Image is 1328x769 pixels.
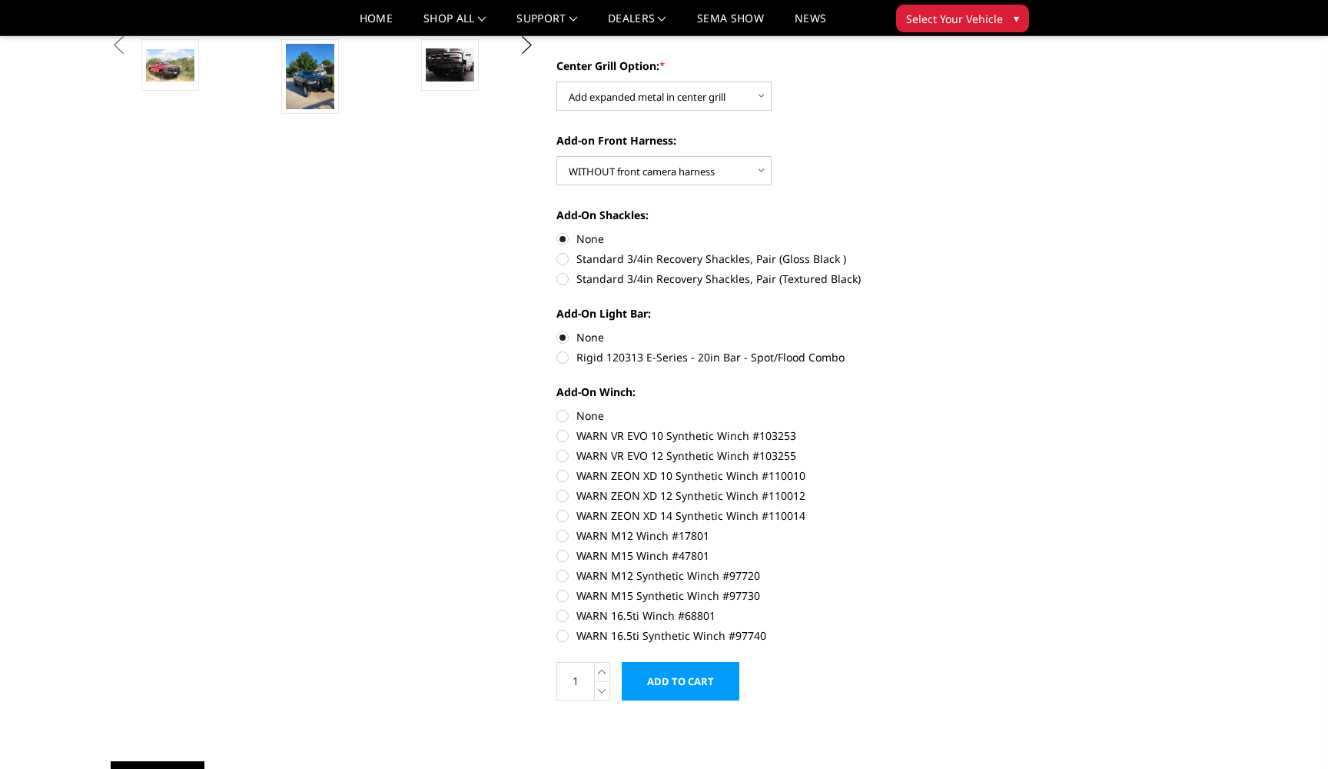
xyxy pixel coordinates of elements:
[556,271,981,287] label: Standard 3/4in Recovery Shackles, Pair (Textured Black)
[556,132,981,148] label: Add-on Front Harness:
[556,588,981,604] label: WARN M15 Synthetic Winch #97730
[556,488,981,504] label: WARN ZEON XD 12 Synthetic Winch #110012
[556,468,981,484] label: WARN ZEON XD 10 Synthetic Winch #110010
[622,662,739,701] input: Add to Cart
[795,13,826,35] a: News
[556,528,981,544] label: WARN M12 Winch #17801
[286,44,334,109] img: T2 Series - Extreme Front Bumper (receiver or winch)
[556,568,981,584] label: WARN M12 Synthetic Winch #97720
[516,34,539,57] button: Next
[556,349,981,365] label: Rigid 120313 E-Series - 20in Bar - Spot/Flood Combo
[556,428,981,444] label: WARN VR EVO 10 Synthetic Winch #103253
[556,231,981,247] label: None
[697,13,764,35] a: SEMA Show
[556,251,981,267] label: Standard 3/4in Recovery Shackles, Pair (Gloss Black )
[896,5,1029,32] button: Select Your Vehicle
[556,408,981,424] label: None
[107,34,130,57] button: Previous
[1014,10,1019,26] span: ▾
[906,11,1003,27] span: Select Your Vehicle
[516,13,577,35] a: Support
[556,628,981,644] label: WARN 16.5ti Synthetic Winch #97740
[426,48,474,82] img: T2 Series - Extreme Front Bumper (receiver or winch)
[556,329,981,345] label: None
[556,207,981,223] label: Add-On Shackles:
[556,548,981,564] label: WARN M15 Winch #47801
[423,13,486,35] a: shop all
[146,49,194,82] img: T2 Series - Extreme Front Bumper (receiver or winch)
[556,305,981,321] label: Add-On Light Bar:
[556,508,981,524] label: WARN ZEON XD 14 Synthetic Winch #110014
[556,384,981,400] label: Add-On Winch:
[556,58,981,74] label: Center Grill Option:
[608,13,666,35] a: Dealers
[556,448,981,464] label: WARN VR EVO 12 Synthetic Winch #103255
[556,608,981,624] label: WARN 16.5ti Winch #68801
[360,13,393,35] a: Home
